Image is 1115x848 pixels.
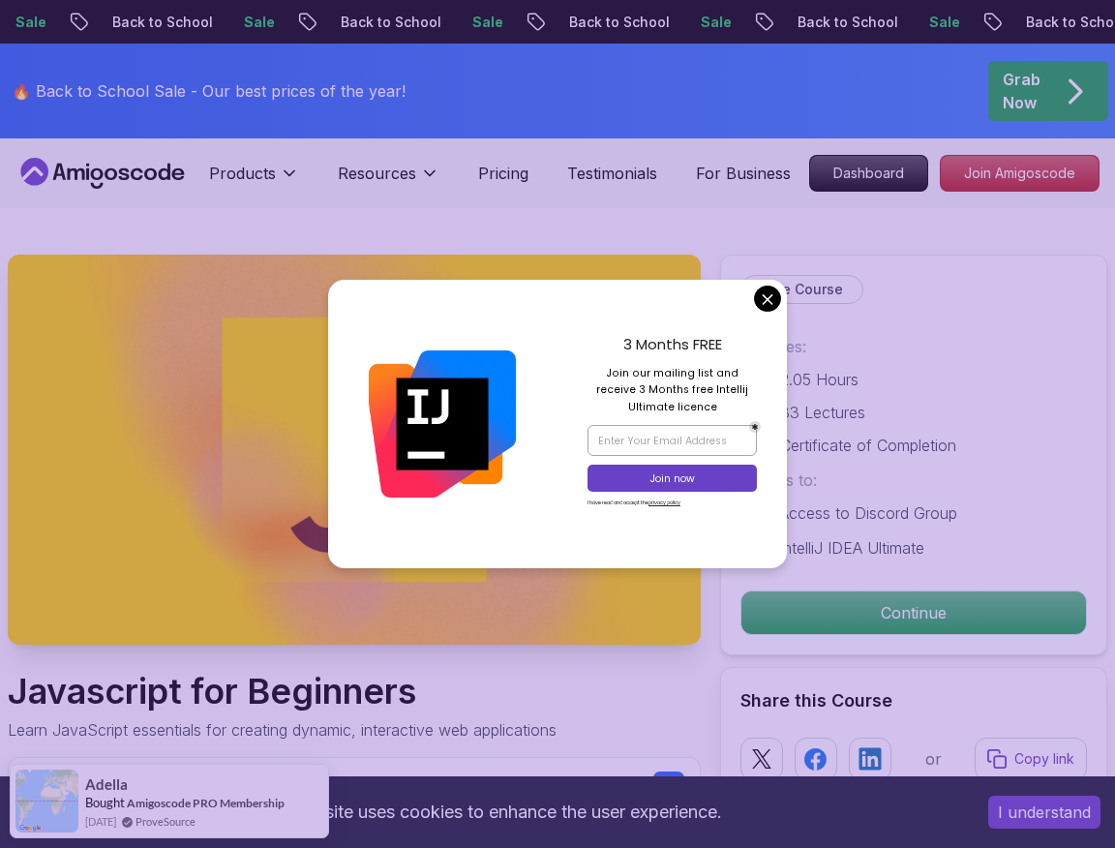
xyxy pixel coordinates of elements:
[8,718,557,742] p: Learn JavaScript essentials for creating dynamic, interactive web applications
[975,738,1087,780] button: Copy link
[988,796,1100,829] button: Accept cookies
[740,469,1087,492] p: Access to:
[779,501,957,525] p: Access to Discord Group
[1003,68,1040,114] p: Grab Now
[8,672,557,711] h1: Javascript for Beginners
[724,13,856,32] p: Back to School
[478,162,528,185] a: Pricing
[496,13,627,32] p: Back to School
[136,813,196,830] a: ProveSource
[85,776,128,793] span: Adella
[209,162,276,185] p: Products
[15,791,959,833] div: This website uses cookies to enhance the user experience.
[399,13,461,32] p: Sale
[15,770,78,833] img: provesource social proof notification image
[741,591,1086,634] p: Continue
[761,280,843,299] p: Free Course
[209,162,299,200] button: Products
[170,13,232,32] p: Sale
[8,255,701,645] img: javascript-for-beginners_thumbnail
[338,162,416,185] p: Resources
[127,795,285,811] a: Amigoscode PRO Membership
[856,13,918,32] p: Sale
[267,13,399,32] p: Back to School
[740,591,1087,635] button: Continue
[780,434,956,457] p: Certificate of Completion
[567,162,657,185] a: Testimonials
[338,162,439,200] button: Resources
[85,813,116,830] span: [DATE]
[780,368,859,391] p: 2.05 Hours
[12,79,406,103] p: 🔥 Back to School Sale - Our best prices of the year!
[1014,749,1074,769] p: Copy link
[39,13,170,32] p: Back to School
[740,687,1087,714] h2: Share this Course
[780,401,865,424] p: 33 Lectures
[925,747,942,771] p: or
[940,155,1100,192] a: Join Amigoscode
[952,13,1084,32] p: Back to School
[809,155,928,192] a: Dashboard
[740,335,1087,358] p: Includes:
[85,795,125,810] span: Bought
[627,13,689,32] p: Sale
[810,156,927,191] p: Dashboard
[779,536,924,560] p: IntelliJ IDEA Ultimate
[941,156,1099,191] p: Join Amigoscode
[696,162,791,185] a: For Business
